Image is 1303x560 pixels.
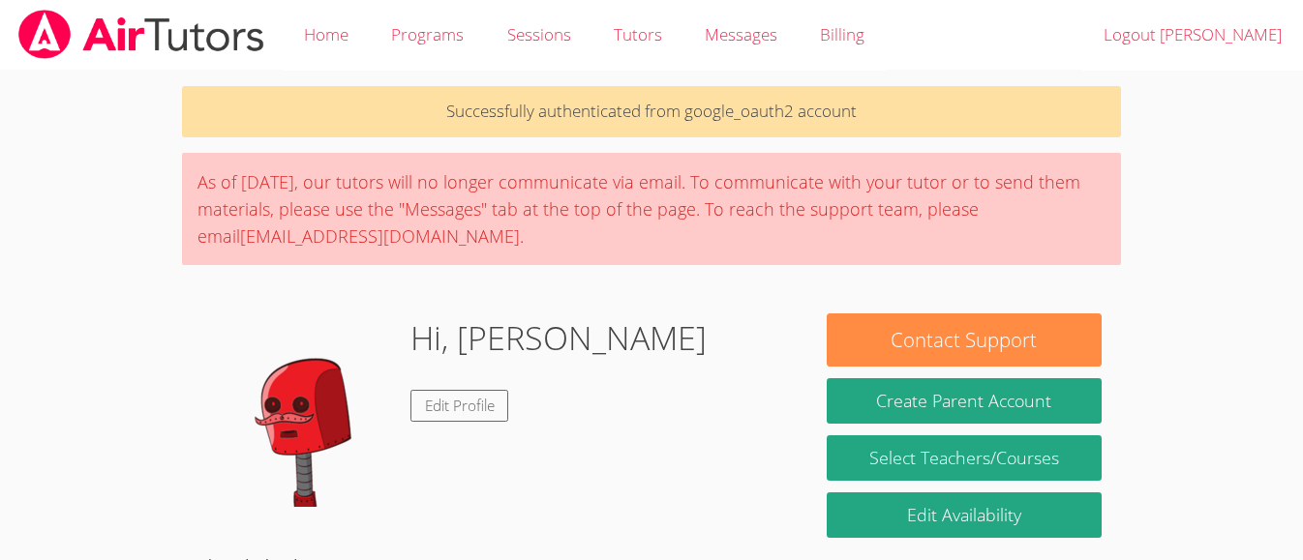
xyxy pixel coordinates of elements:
h1: Hi, [PERSON_NAME] [410,313,707,363]
button: Create Parent Account [827,378,1102,424]
img: airtutors_banner-c4298cdbf04f3fff15de1276eac7730deb9818008684d7c2e4769d2f7ddbe033.png [16,10,266,59]
p: Successfully authenticated from google_oauth2 account [182,86,1120,137]
a: Edit Profile [410,390,509,422]
a: Edit Availability [827,492,1102,538]
button: Contact Support [827,313,1102,367]
div: As of [DATE], our tutors will no longer communicate via email. To communicate with your tutor or ... [182,153,1120,265]
a: Select Teachers/Courses [827,435,1102,481]
span: Messages [705,23,777,45]
img: default.png [201,313,395,507]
